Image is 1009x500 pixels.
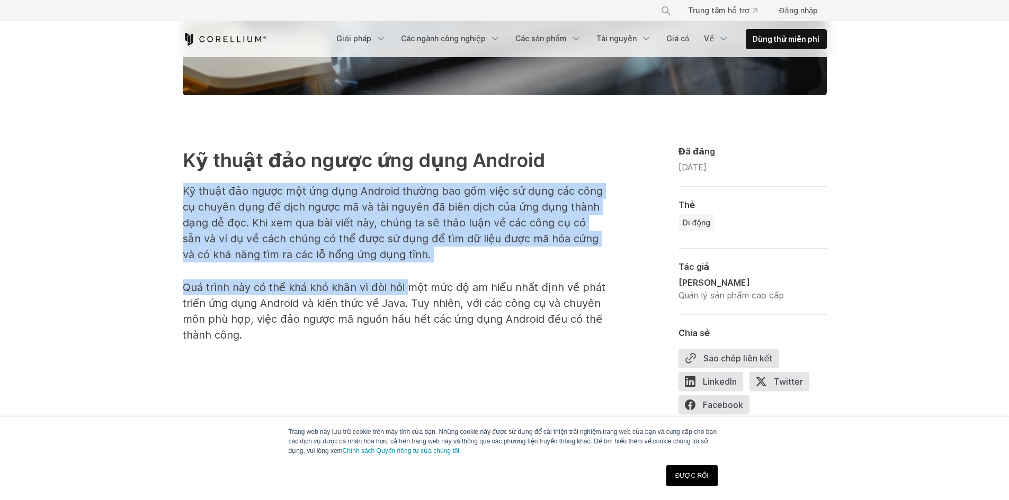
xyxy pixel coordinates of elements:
font: Kỹ thuật đảo ngược ứng dụng Android [183,149,545,172]
font: Kỹ thuật đảo ngược một ứng dụng Android thường bao gồm việc sử dụng các công cụ chuyên dụng để dị... [183,185,603,261]
div: Menu điều hướng [648,1,826,20]
button: Tìm kiếm [656,1,675,20]
font: LinkedIn [703,376,737,387]
font: Các ngành công nghiệp [401,34,486,43]
a: Facebook [678,395,756,419]
font: Quá trình này có thể khá khó khăn vì đòi hỏi một mức độ am hiểu nhất định về phát triển ứng dụng ... [183,281,605,341]
font: Di động [683,218,710,227]
div: Menu điều hướng [330,29,826,49]
a: Trang chủ Corellium [183,33,267,46]
font: Twitter [774,376,803,387]
font: Tài nguyên [596,34,637,43]
font: Trung tâm hỗ trợ [688,6,749,15]
font: Quản lý sản phẩm cao cấp [678,290,784,301]
a: LinkedIn [678,372,749,395]
font: Trang web này lưu trữ cookie trên máy tính của bạn. Những cookie này được sử dụng để cải thiện tr... [289,428,717,454]
font: Giải pháp [336,34,371,43]
a: Chính sách Quyền riêng tư của chúng tôi. [343,447,461,454]
font: Về [704,34,714,43]
font: [DATE] [678,162,707,172]
font: Đã đăng [678,146,716,157]
a: ĐƯỢC RỒI [666,465,718,486]
font: Các sản phẩm [515,34,567,43]
font: Dùng thử miễn phí [753,34,819,43]
font: ĐƯỢC RỒI [675,472,709,479]
font: [PERSON_NAME] [678,277,750,288]
font: Giá cả [666,34,690,43]
font: Thẻ [678,199,695,210]
a: Di động [678,214,715,231]
font: Đăng nhập [779,6,818,15]
font: Tác giả [678,261,710,272]
a: Twitter [749,372,816,395]
font: Chia sẻ [678,328,710,338]
button: Sao chép liên kết [678,349,780,368]
font: Facebook [703,399,743,410]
